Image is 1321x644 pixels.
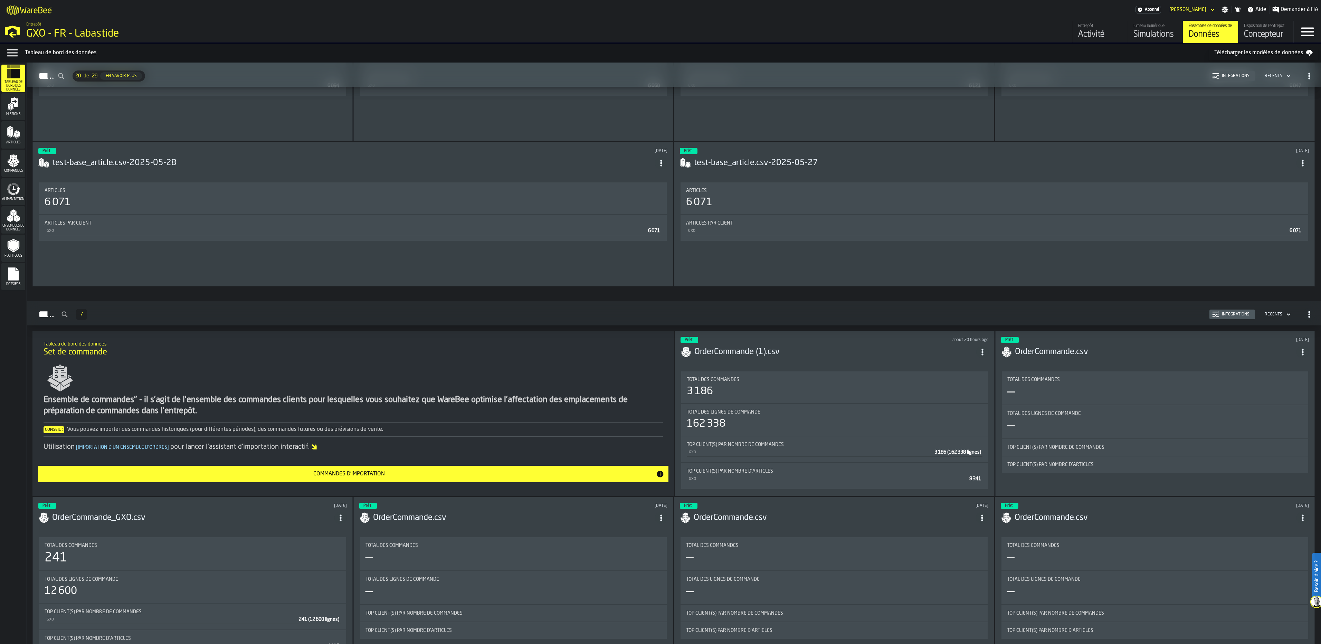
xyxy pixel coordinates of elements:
[1001,571,1308,604] div: stat-Total des lignes de commande
[360,622,667,639] div: stat-Top client(s) par nombre d'articles
[365,610,661,616] div: Title
[1007,462,1303,467] div: Title
[45,220,661,226] div: Title
[686,226,1303,235] div: StatList-item-GXO
[1007,577,1081,582] span: Total des lignes de commande
[45,220,92,226] span: Articles par client
[1209,310,1255,319] button: button-Intégrations
[365,543,418,548] span: Total des commandes
[686,220,1303,226] div: Title
[3,46,22,60] label: button-toggle-Menu Données
[694,347,976,358] h3: OrderCommande (1).csv
[1002,456,1308,473] div: stat-Top client(s) par nombre d'articles
[1244,23,1288,28] div: Disposition de l'entrepôt
[1001,622,1308,639] div: stat-Top client(s) par nombre d'articles
[1,65,25,92] li: menu Tableau de bord des données
[674,142,1315,286] div: ItemListCard-DashboardItemContainer
[687,229,1287,233] div: GXO
[686,610,982,616] div: Title
[1167,6,1216,14] div: DropdownMenuValue-HUGO MANIGLIER
[45,636,340,641] div: Title
[52,158,655,169] h3: test-base_article.csv-2025-05-28
[365,628,661,633] div: Title
[25,49,1209,57] div: Tableau de bord des données
[681,537,987,570] div: stat-Total des commandes
[687,385,713,398] div: 3 186
[523,503,667,508] div: Updated: 24/04/2025 14:20:54 Created: 26/03/2025 15:05:24
[1189,23,1233,28] div: Ensembles de données de l'entrepôt
[1294,21,1321,43] label: button-toggle-Menu
[92,73,97,79] span: 29
[45,543,97,548] span: Total des commandes
[42,470,656,478] div: Commandes d'importation
[681,571,987,604] div: stat-Total des lignes de commande
[1007,610,1303,616] div: Title
[100,72,142,80] button: button-En savoir plus
[687,468,982,474] div: Title
[1007,610,1104,616] span: Top client(s) par nombre de commandes
[45,188,65,193] span: Articles
[45,609,142,615] span: Top client(s) par nombre de commandes
[688,477,966,481] div: GXO
[27,63,1321,87] h2: button-Articles
[686,188,1303,193] div: Title
[365,577,439,582] span: Total des lignes de commande
[1007,628,1093,633] span: Top client(s) par nombre d'articles
[44,425,663,434] div: Vous pouvez importer des commandes historiques (pour différentes périodes), des commandes futures...
[1219,312,1252,317] div: Intégrations
[299,617,339,622] span: 241 (12 600 lignes)
[1007,628,1303,633] div: Title
[1007,543,1059,548] span: Total des commandes
[1007,411,1081,416] span: Total des lignes de commande
[75,445,170,450] span: Importation d'un ensemble d'ordres
[1007,377,1060,382] span: Total des commandes
[844,338,988,342] div: Updated: 25/09/2025 15:23:50 Created: 04/04/2025 15:15:58
[1002,405,1308,438] div: stat-Total des lignes de commande
[39,537,346,570] div: stat-Total des commandes
[687,442,982,447] div: Title
[686,543,739,548] span: Total des commandes
[39,215,667,241] div: stat-Articles par client
[365,543,661,548] div: Title
[1,121,25,149] li: menu Articles
[38,466,668,482] button: button-Commandes d'importation
[42,149,50,153] span: Prêt
[1313,553,1320,599] label: Besoin d'aide ?
[934,450,981,455] span: 3 186 (162 338 lignes)
[1219,6,1231,13] label: button-toggle-Paramètres
[39,604,346,629] div: stat-Top client(s) par nombre de commandes
[360,571,667,604] div: stat-Total des lignes de commande
[44,347,107,358] span: Set de commande
[45,585,77,597] div: 12 600
[969,476,981,481] span: 8 341
[1007,377,1303,382] div: Title
[687,468,773,474] span: Top client(s) par nombre d'articles
[687,377,982,382] div: Title
[681,370,988,490] section: card-SimulationDashboardCard
[687,447,982,457] div: StatList-item-GXO
[1,235,25,262] li: menu Politiques
[1244,29,1288,40] div: Concepteur
[39,571,346,603] div: stat-Total des lignes de commande
[1,150,25,177] li: menu Commandes
[27,301,1321,325] h2: button-Commandes
[1133,29,1177,40] div: Simulations
[46,229,645,233] div: GXO
[681,436,988,462] div: stat-Top client(s) par nombre de commandes
[1,206,25,234] li: menu Ensembles de données
[1,141,25,144] span: Articles
[1,254,25,258] span: Politiques
[365,585,373,599] div: —
[84,73,89,79] span: de
[680,148,697,154] div: status-3 2
[45,577,340,582] div: Title
[1005,504,1013,508] span: Prêt
[359,536,667,640] section: card-SimulationDashboardCard
[1001,605,1308,622] div: stat-Top client(s) par nombre de commandes
[1219,74,1252,78] div: Intégrations
[1189,29,1233,40] div: Données
[681,404,988,436] div: stat-Total des lignes de commande
[1169,7,1206,12] div: DropdownMenuValue-HUGO MANIGLIER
